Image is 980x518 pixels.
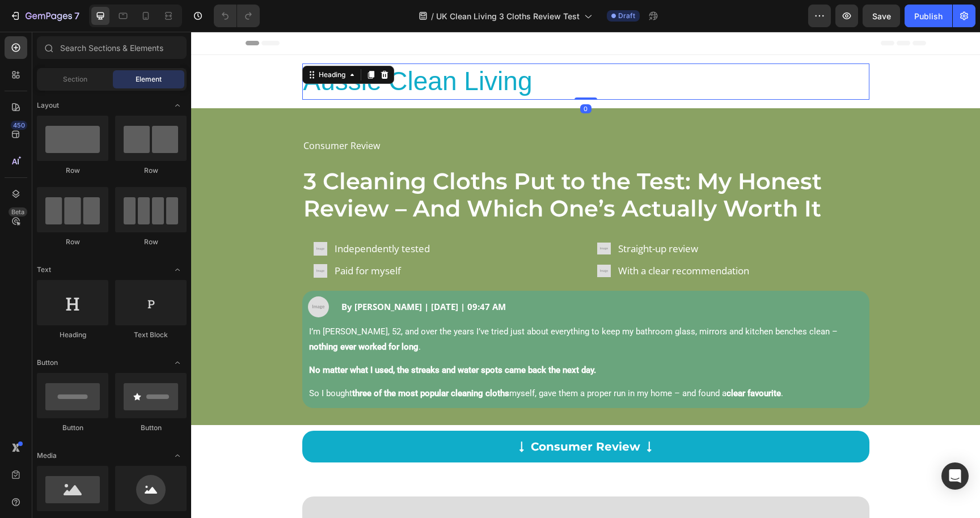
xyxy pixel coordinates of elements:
[37,237,108,247] div: Row
[914,10,943,22] div: Publish
[112,136,677,190] p: 3 Cleaning Cloths Put to the Test: My Honest Review – And Which One’s Actually Worth It
[118,292,671,323] p: I’m [PERSON_NAME], 52, and over the years I’ve tried just about everything to keep my bathroom gl...
[161,356,318,367] strong: three of the most popular cleaning cloths
[325,405,464,425] p: ⭣ Consumer Review ⭣
[37,330,108,340] div: Heading
[872,11,891,21] span: Save
[427,232,558,247] p: With a clear recommendation
[37,423,108,433] div: Button
[115,237,187,247] div: Row
[37,358,58,368] span: Button
[150,269,315,282] p: By [PERSON_NAME] | [DATE] | 09:47 AM
[143,210,239,224] p: Independently tested
[143,232,210,247] p: Paid for myself
[74,9,79,23] p: 7
[118,333,405,343] strong: No matter what I used, the streaks and water spots came back the next day.
[111,399,678,431] a: ⭣ Consumer Review ⭣
[436,10,580,22] span: UK Clean Living 3 Cloths Review Test
[863,5,900,27] button: Save
[63,74,87,84] span: Section
[37,36,187,59] input: Search Sections & Elements
[427,210,507,224] p: Straight-up review
[389,73,400,82] div: 0
[168,447,187,465] span: Toggle open
[122,232,136,246] img: 500x500
[122,210,136,224] img: 512x512
[214,5,260,27] div: Undo/Redo
[168,354,187,372] span: Toggle open
[136,74,162,84] span: Element
[37,165,108,176] div: Row
[37,451,57,461] span: Media
[431,10,434,22] span: /
[535,356,590,367] strong: clear favourite
[37,265,51,275] span: Text
[406,210,420,224] img: 576x512
[112,106,677,122] p: Consumer Review
[115,165,187,176] div: Row
[115,423,187,433] div: Button
[406,232,420,246] img: 576x512
[11,121,27,130] div: 450
[168,261,187,279] span: Toggle open
[118,354,671,370] p: So I bought myself, gave them a proper run in my home – and found a .
[117,265,138,286] img: 1000x1000
[941,462,969,490] div: Open Intercom Messenger
[168,96,187,114] span: Toggle open
[9,207,27,216] div: Beta
[118,310,227,320] strong: nothing ever worked for long
[5,5,85,27] button: 7
[37,100,59,111] span: Layout
[618,11,635,21] span: Draft
[905,5,952,27] button: Publish
[191,32,980,518] iframe: Design area
[115,330,187,340] div: Text Block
